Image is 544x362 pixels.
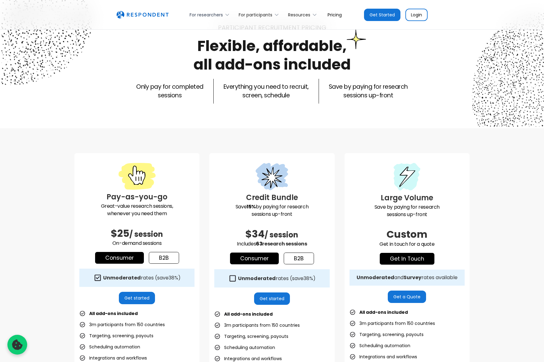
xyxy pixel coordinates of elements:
li: Integrations and workflows [349,352,417,361]
div: For researchers [190,12,223,18]
a: Consumer [95,252,144,264]
strong: Unmoderated [103,274,141,281]
div: For participants [239,12,272,18]
span: $34 [245,227,265,241]
p: On-demand sessions [79,240,195,247]
div: and rates available [357,275,458,281]
h3: Large Volume [349,192,465,203]
h3: Pay-as-you-go [79,191,195,202]
span: 63 [256,240,262,247]
a: Pricing [323,7,347,22]
div: rates (save ) [238,275,316,282]
span: $25 [111,226,129,240]
li: Scheduling automation [349,341,410,350]
div: For researchers [186,7,235,22]
p: Everything you need to recruit, screen, schedule [224,83,309,100]
a: Get started [254,292,290,305]
span: Custom [387,227,427,241]
div: rates (save ) [103,275,181,281]
li: Targeting, screening, payouts [79,331,153,340]
a: get in touch [380,253,434,265]
a: b2b [284,253,314,264]
a: Login [405,9,428,21]
p: Save by paying for research sessions up-front [349,203,465,218]
a: home [116,11,169,19]
li: 3m participants from 150 countries [214,321,300,330]
strong: 15% [247,203,256,210]
strong: Unmoderated [357,274,394,281]
li: Targeting, screening, payouts [214,332,288,341]
p: Only pay for completed sessions [136,83,203,100]
h1: Flexible, affordable, all add-ons included [194,36,351,75]
span: / session [265,230,298,240]
li: 3m participants from 150 countries [79,320,165,329]
span: research sessions [262,240,307,247]
a: Get Started [364,9,400,21]
p: Save by paying for research sessions up-front [329,83,408,100]
img: Untitled UI logotext [116,11,169,19]
li: Scheduling automation [214,343,275,352]
li: 3m participants from 150 countries [349,319,435,328]
div: Resources [285,7,323,22]
span: 38% [303,275,313,282]
li: Targeting, screening, payouts [349,330,424,339]
a: Get a Quote [388,291,426,303]
a: Consumer [230,253,279,264]
p: Great-value research sessions, whenever you need them [79,202,195,217]
strong: All add-ons included [359,309,408,315]
p: Includes [214,240,329,248]
strong: Unmoderated [238,275,276,282]
p: Get in touch for a quote [349,241,465,248]
h3: Credit Bundle [214,192,329,203]
strong: All add-ons included [89,310,138,317]
p: Save by paying for research sessions up-front [214,203,329,218]
strong: Survey [404,274,421,281]
strong: All add-ons included [224,311,273,317]
a: b2b [149,252,179,264]
li: Scheduling automation [79,343,140,351]
span: / session [129,229,163,239]
span: 38% [169,274,178,281]
a: Get started [119,292,155,304]
div: Resources [288,12,310,18]
div: For participants [235,7,285,22]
